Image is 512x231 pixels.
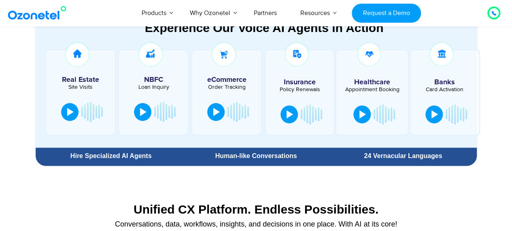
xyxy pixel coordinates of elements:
[50,76,111,83] h5: Real Estate
[123,76,184,83] h5: NBFC
[40,202,473,216] div: Unified CX Platform. Endless Possibilities.
[196,84,257,90] div: Order Tracking
[196,76,257,83] h5: eCommerce
[334,153,472,159] div: 24 Vernacular Languages
[50,84,111,90] div: Site Visits
[270,79,329,86] h5: Insurance
[414,79,474,86] h5: Banks
[342,87,402,92] div: Appointment Booking
[187,153,325,159] div: Human-like Conversations
[44,21,485,35] div: Experience Our Voice AI Agents in Action
[352,4,421,23] a: Request a Demo
[270,87,329,92] div: Policy Renewals
[414,87,474,92] div: Card Activation
[123,84,184,90] div: Loan Inquiry
[40,220,473,228] div: Conversations, data, workflows, insights, and decisions in one place. With AI at its core!
[342,79,402,86] h5: Healthcare
[40,153,183,159] div: Hire Specialized AI Agents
